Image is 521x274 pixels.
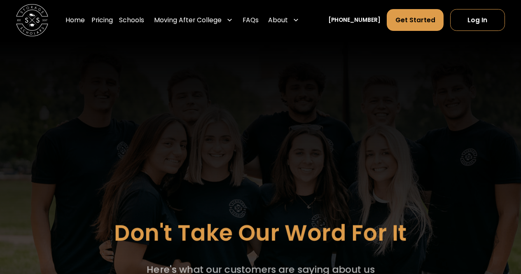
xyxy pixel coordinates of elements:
a: Get Started [387,9,444,31]
a: [PHONE_NUMBER] [328,16,381,25]
a: Schools [119,9,144,32]
div: About [268,15,288,25]
div: Moving After College [151,9,236,32]
img: Storage Scholars main logo [16,4,48,36]
h1: Don't Take Our Word For It [114,221,407,245]
a: FAQs [243,9,259,32]
a: Home [65,9,85,32]
a: Log In [450,9,505,31]
div: Moving After College [154,15,222,25]
div: About [265,9,302,32]
a: Pricing [91,9,113,32]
